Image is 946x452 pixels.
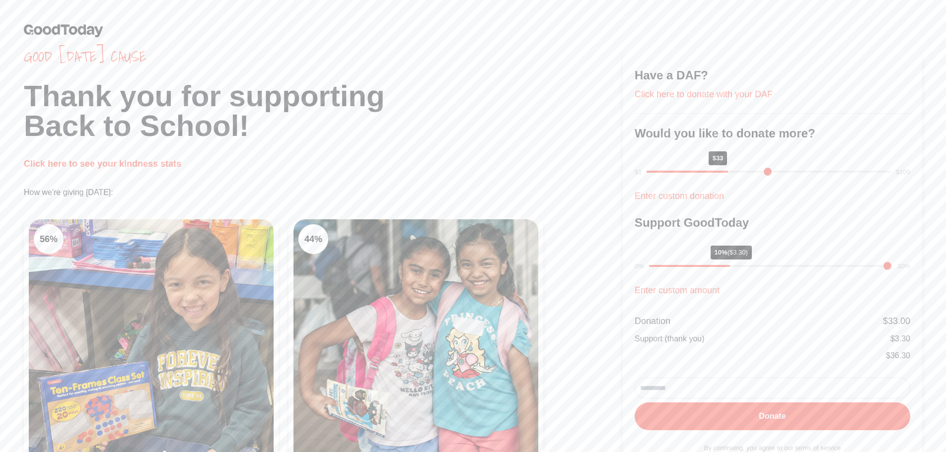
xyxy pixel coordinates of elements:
div: 10% [711,246,752,259]
div: $ [886,350,910,362]
p: How we're giving [DATE]: [24,187,623,198]
div: $1 [635,167,642,177]
h3: Have a DAF? [635,67,910,83]
div: $ [890,333,910,345]
div: 56 % [34,224,64,254]
span: 33.00 [888,316,910,326]
h1: Thank you for supporting Back to School! [24,81,623,141]
img: GoodToday [24,24,103,37]
div: Donation [635,314,670,328]
a: Enter custom donation [635,191,724,201]
div: 44 % [298,224,328,254]
span: ($3.30) [728,249,748,256]
button: Donate [635,402,910,430]
h3: Support GoodToday [635,215,910,231]
div: Support (thank you) [635,333,705,345]
div: 0% [635,261,644,271]
span: Good [DATE] cause [24,48,623,65]
h3: Would you like to donate more? [635,126,910,141]
span: 3.30 [895,334,910,343]
div: $100 [896,167,910,177]
a: Enter custom amount [635,285,720,295]
a: Click here to donate with your DAF [635,89,773,99]
a: Click here to see your kindness stats [24,159,181,169]
span: 36.30 [890,351,910,360]
div: 30% [897,261,910,271]
div: $ [883,314,910,328]
div: $33 [709,151,728,165]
